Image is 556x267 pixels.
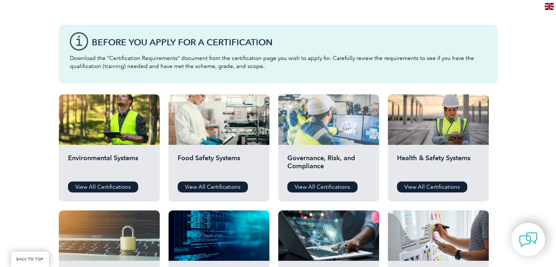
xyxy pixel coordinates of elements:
[545,3,554,10] img: en
[287,181,358,192] a: View All Certifications
[68,154,151,176] h2: Environmental Systems
[397,181,467,192] a: View All Certifications
[68,181,138,192] a: View All Certifications
[397,154,480,176] h2: Health & Safety Systems
[519,230,537,249] img: contact-chat.png
[11,252,49,267] a: BACK TO TOP
[92,38,487,47] h3: Before You Apply For a Certification
[70,54,487,70] p: Download the “Certification Requirements” document from the certification page you wish to apply ...
[178,181,248,192] a: View All Certifications
[178,154,260,176] h2: Food Safety Systems
[287,154,370,176] h2: Governance, Risk, and Compliance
